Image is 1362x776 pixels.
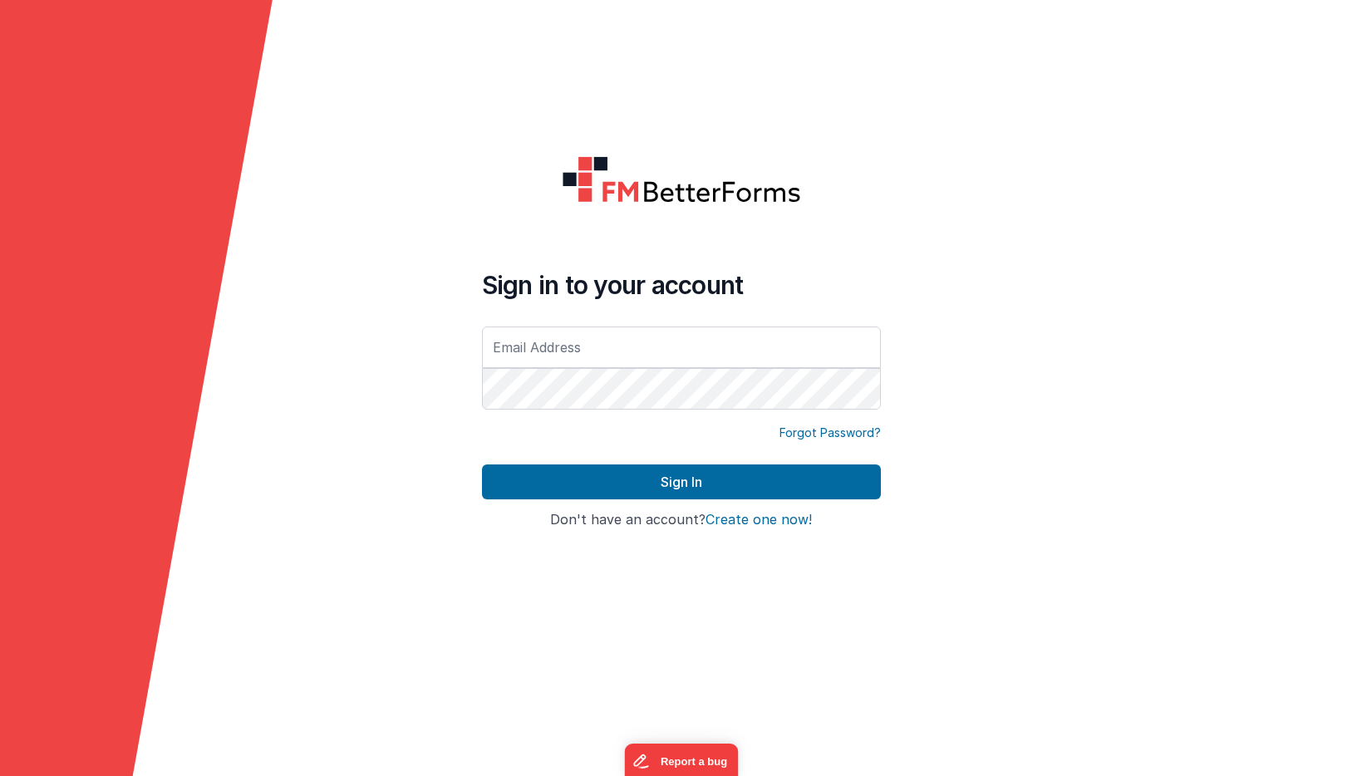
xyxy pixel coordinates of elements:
[482,464,881,499] button: Sign In
[482,513,881,528] h4: Don't have an account?
[482,270,881,300] h4: Sign in to your account
[779,425,881,441] a: Forgot Password?
[482,327,881,368] input: Email Address
[706,513,812,528] button: Create one now!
